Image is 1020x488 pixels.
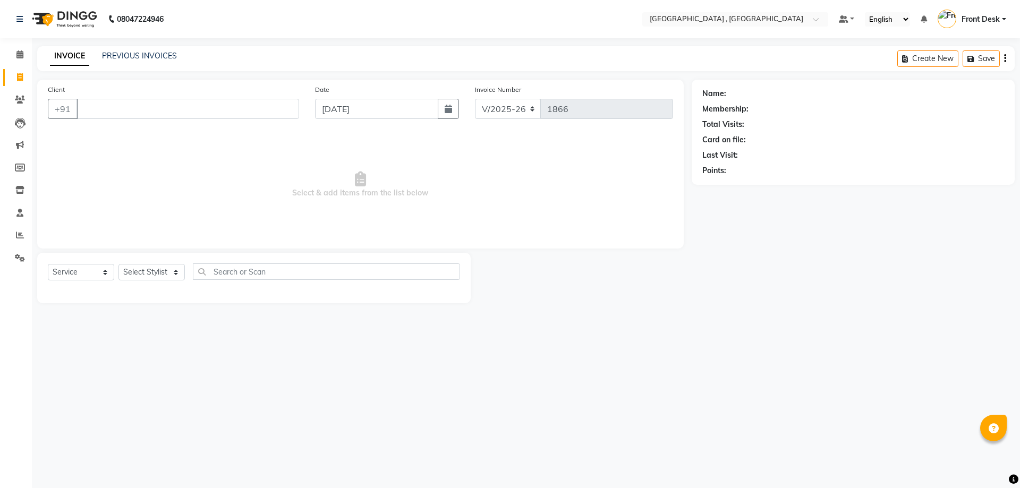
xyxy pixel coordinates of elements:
iframe: chat widget [975,446,1009,477]
a: INVOICE [50,47,89,66]
b: 08047224946 [117,4,164,34]
span: Front Desk [962,14,1000,25]
img: Front Desk [938,10,956,28]
div: Total Visits: [702,119,744,130]
span: Select & add items from the list below [48,132,673,238]
label: Invoice Number [475,85,521,95]
input: Search by Name/Mobile/Email/Code [76,99,299,119]
img: logo [27,4,100,34]
div: Name: [702,88,726,99]
input: Search or Scan [193,263,460,280]
div: Membership: [702,104,749,115]
label: Client [48,85,65,95]
label: Date [315,85,329,95]
div: Last Visit: [702,150,738,161]
a: PREVIOUS INVOICES [102,51,177,61]
button: Create New [897,50,958,67]
button: Save [963,50,1000,67]
button: +91 [48,99,78,119]
div: Card on file: [702,134,746,145]
div: Points: [702,165,726,176]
